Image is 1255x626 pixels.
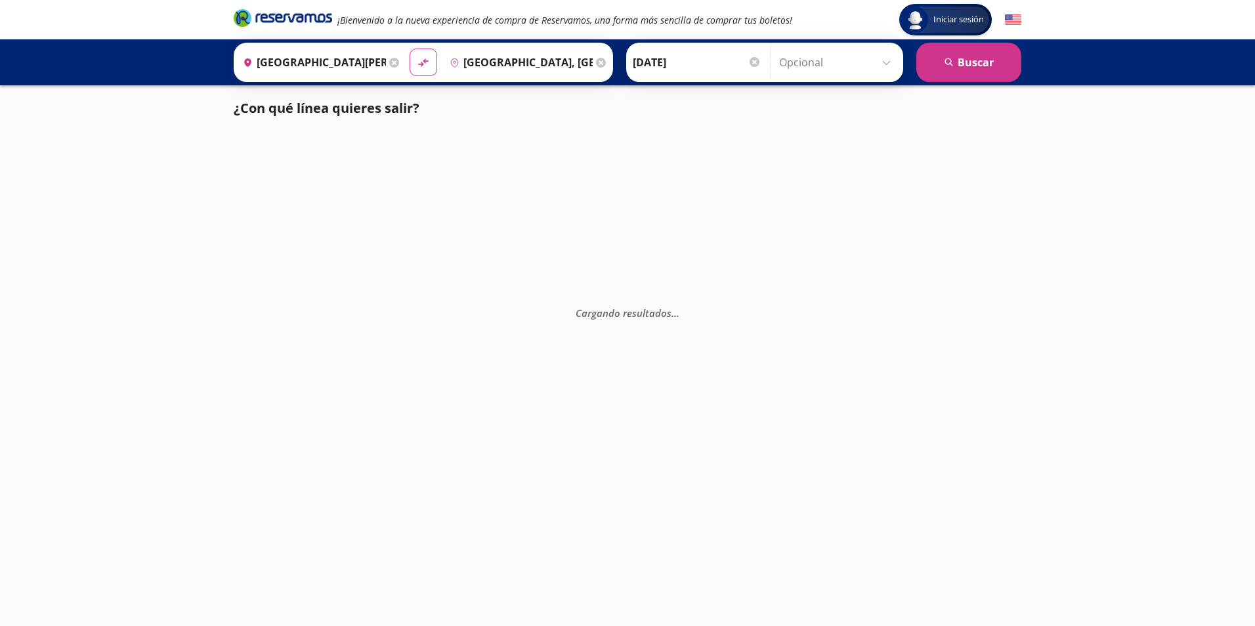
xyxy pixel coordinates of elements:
p: ¿Con qué línea quieres salir? [234,98,419,118]
span: . [677,306,679,320]
i: Brand Logo [234,8,332,28]
a: Brand Logo [234,8,332,31]
span: . [674,306,677,320]
input: Elegir Fecha [633,46,761,79]
em: ¡Bienvenido a la nueva experiencia de compra de Reservamos, una forma más sencilla de comprar tus... [337,14,792,26]
button: Buscar [916,43,1021,82]
input: Buscar Destino [444,46,593,79]
button: English [1005,12,1021,28]
input: Buscar Origen [238,46,386,79]
input: Opcional [779,46,897,79]
em: Cargando resultados [576,306,679,320]
span: Iniciar sesión [928,13,989,26]
span: . [671,306,674,320]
